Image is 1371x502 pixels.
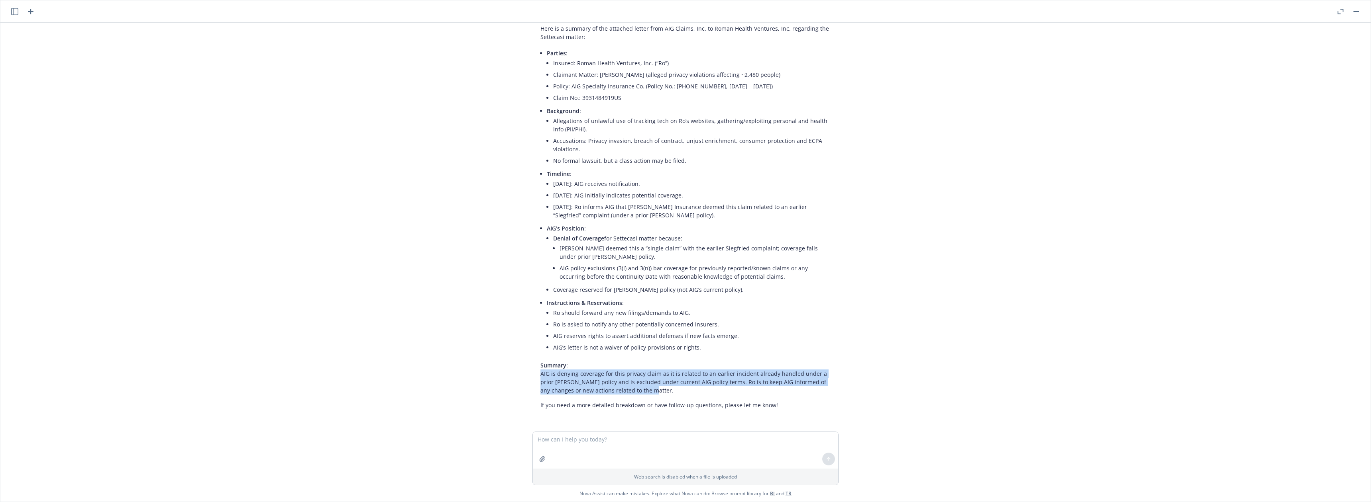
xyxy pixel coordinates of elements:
[560,262,831,282] li: AIG policy exclusions (3(l) and 3(n)) bar coverage for previously reported/known claims or any oc...
[553,80,831,92] li: Policy: AIG Specialty Insurance Co. (Policy No.: [PHONE_NUMBER], [DATE] – [DATE])
[553,284,831,295] li: Coverage reserved for [PERSON_NAME] policy (not AIG’s current policy).
[553,330,831,342] li: AIG reserves rights to assert additional defenses if new facts emerge.
[547,107,831,115] p: :
[540,361,566,369] span: Summary
[547,224,831,232] p: :
[547,170,831,178] p: :
[553,189,831,201] li: [DATE]: AIG initially indicates potential coverage.
[547,299,831,307] p: :
[540,401,831,409] p: If you need a more detailed breakdown or have follow-up questions, please let me know!
[540,361,831,395] p: : AIG is denying coverage for this privacy claim as it is related to an earlier incident already ...
[553,234,604,242] span: Denial of Coverage
[553,201,831,221] li: [DATE]: Ro informs AIG that [PERSON_NAME] Insurance deemed this claim related to an earlier “Sieg...
[553,342,831,353] li: AIG’s letter is not a waiver of policy provisions or rights.
[560,242,831,262] li: [PERSON_NAME] deemed this a “single claim” with the earlier Siegfried complaint; coverage falls u...
[547,299,622,307] span: Instructions & Reservations
[553,155,831,166] li: No formal lawsuit, but a class action may be filed.
[553,307,831,318] li: Ro should forward any new filings/demands to AIG.
[553,115,831,135] li: Allegations of unlawful use of tracking tech on Ro’s websites, gathering/exploiting personal and ...
[4,485,1367,502] span: Nova Assist can make mistakes. Explore what Nova can do: Browse prompt library for and
[547,170,570,178] span: Timeline
[547,49,831,57] p: :
[547,225,584,232] span: AIG’s Position
[553,178,831,189] li: [DATE]: AIG receives notification.
[770,490,775,497] a: BI
[547,49,566,57] span: Parties
[553,57,831,69] li: Insured: Roman Health Ventures, Inc. (“Ro”)
[553,232,831,284] li: for Settecasi matter because:
[553,318,831,330] li: Ro is asked to notify any other potentially concerned insurers.
[786,490,792,497] a: TR
[553,135,831,155] li: Accusations: Privacy invasion, breach of contract, unjust enrichment, consumer protection and ECP...
[553,92,831,104] li: Claim No.: 3931484919US
[538,473,833,480] p: Web search is disabled when a file is uploaded
[540,24,831,41] p: Here is a summary of the attached letter from AIG Claims, Inc. to Roman Health Ventures, Inc. reg...
[553,69,831,80] li: Claimant Matter: [PERSON_NAME] (alleged privacy violations affecting ~2,480 people)
[547,107,579,115] span: Background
